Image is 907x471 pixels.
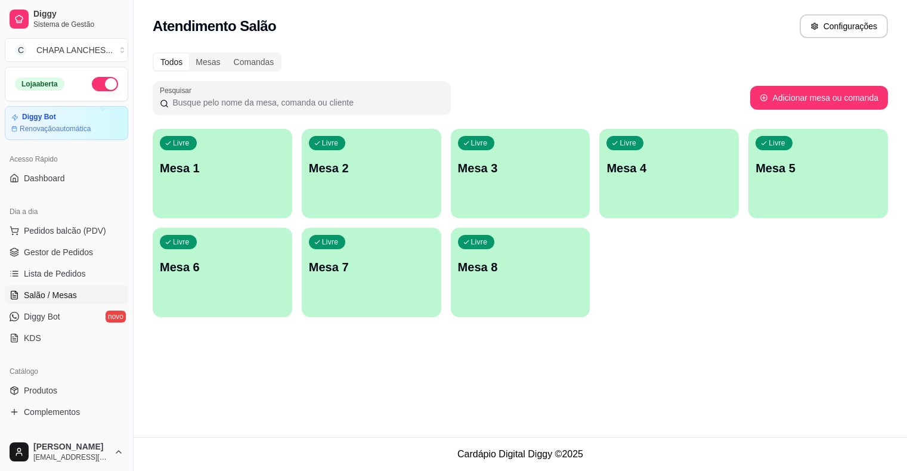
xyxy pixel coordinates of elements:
h2: Atendimento Salão [153,17,276,36]
a: Diggy Botnovo [5,307,128,326]
a: Gestor de Pedidos [5,243,128,262]
input: Pesquisar [169,97,444,109]
span: Sistema de Gestão [33,20,123,29]
span: KDS [24,332,41,344]
button: Alterar Status [92,77,118,91]
p: Livre [322,138,339,148]
div: Acesso Rápido [5,150,128,169]
p: Mesa 1 [160,160,285,176]
button: LivreMesa 6 [153,228,292,317]
span: Lista de Pedidos [24,268,86,280]
footer: Cardápio Digital Diggy © 2025 [134,437,907,471]
div: CHAPA LANCHES ... [36,44,113,56]
div: Comandas [227,54,281,70]
span: Pedidos balcão (PDV) [24,225,106,237]
label: Pesquisar [160,85,196,95]
div: Catálogo [5,362,128,381]
a: KDS [5,329,128,348]
p: Mesa 5 [756,160,881,176]
button: Configurações [800,14,888,38]
span: Dashboard [24,172,65,184]
a: Lista de Pedidos [5,264,128,283]
p: Livre [173,138,190,148]
button: LivreMesa 8 [451,228,590,317]
p: Livre [471,138,488,148]
p: Mesa 2 [309,160,434,176]
div: Todos [154,54,189,70]
button: [PERSON_NAME][EMAIL_ADDRESS][DOMAIN_NAME] [5,438,128,466]
span: Produtos [24,385,57,396]
article: Diggy Bot [22,113,56,122]
button: LivreMesa 2 [302,129,441,218]
p: Livre [471,237,488,247]
span: [PERSON_NAME] [33,442,109,453]
article: Renovação automática [20,124,91,134]
p: Mesa 6 [160,259,285,275]
button: Pedidos balcão (PDV) [5,221,128,240]
span: Salão / Mesas [24,289,77,301]
a: DiggySistema de Gestão [5,5,128,33]
button: LivreMesa 7 [302,228,441,317]
a: Dashboard [5,169,128,188]
span: [EMAIL_ADDRESS][DOMAIN_NAME] [33,453,109,462]
p: Mesa 7 [309,259,434,275]
p: Livre [620,138,636,148]
p: Livre [322,237,339,247]
button: Adicionar mesa ou comanda [750,86,888,110]
span: Diggy [33,9,123,20]
p: Livre [173,237,190,247]
span: Diggy Bot [24,311,60,323]
button: LivreMesa 3 [451,129,590,218]
div: Loja aberta [15,78,64,91]
button: Select a team [5,38,128,62]
span: Gestor de Pedidos [24,246,93,258]
a: Produtos [5,381,128,400]
p: Mesa 4 [606,160,732,176]
p: Livre [769,138,785,148]
button: LivreMesa 4 [599,129,739,218]
span: Complementos [24,406,80,418]
button: LivreMesa 1 [153,129,292,218]
p: Mesa 8 [458,259,583,275]
p: Mesa 3 [458,160,583,176]
a: Complementos [5,402,128,422]
a: Diggy BotRenovaçãoautomática [5,106,128,140]
a: Salão / Mesas [5,286,128,305]
div: Mesas [189,54,227,70]
div: Dia a dia [5,202,128,221]
button: LivreMesa 5 [748,129,888,218]
span: C [15,44,27,56]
